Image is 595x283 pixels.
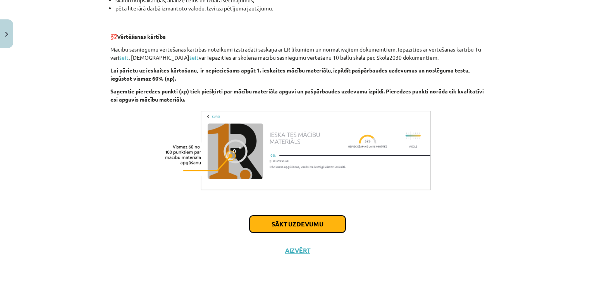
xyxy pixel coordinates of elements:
[115,4,485,21] li: pēta literārā darbā izmantoto valodu. Izvirza pētījuma jautājumu.
[110,45,485,62] p: Mācību sasniegumu vērtēšanas kārtības noteikumi izstrādāti saskaņā ar LR likumiem un normatīvajie...
[119,54,129,61] a: šeit
[117,33,166,40] b: Vērtēšanas kārtība
[283,247,312,254] button: Aizvērt
[189,54,199,61] a: šeit
[249,216,346,233] button: Sākt uzdevumu
[110,24,485,41] p: 💯
[110,88,484,103] b: Saņemtie pieredzes punkti (xp) tiek piešķirti par mācību materiāla apguvi un pašpārbaudes uzdevum...
[5,32,8,37] img: icon-close-lesson-0947bae3869378f0d4975bcd49f059093ad1ed9edebbc8119c70593378902aed.svg
[110,67,469,82] b: Lai pārietu uz ieskaites kārtošanu, ir nepieciešams apgūt 1. ieskaites mācību materiālu, izpildīt...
